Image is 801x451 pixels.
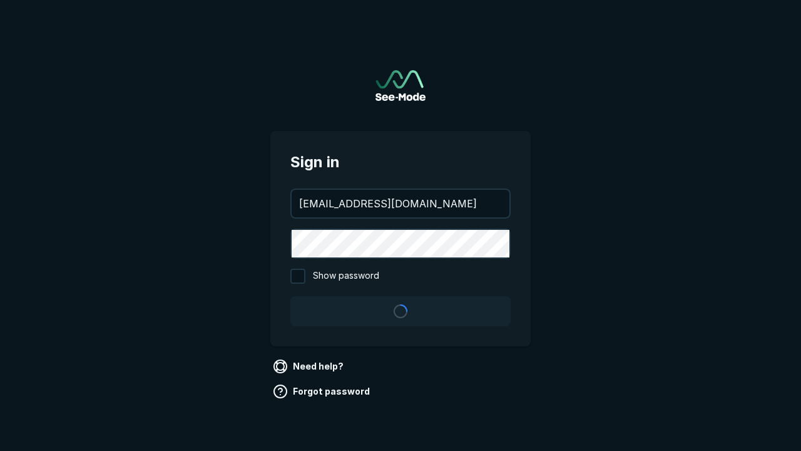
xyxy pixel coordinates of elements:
img: See-Mode Logo [375,70,426,101]
span: Show password [313,269,379,284]
span: Sign in [290,151,511,174]
a: Need help? [270,356,349,376]
input: your@email.com [292,190,509,217]
a: Go to sign in [375,70,426,101]
a: Forgot password [270,381,375,402]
